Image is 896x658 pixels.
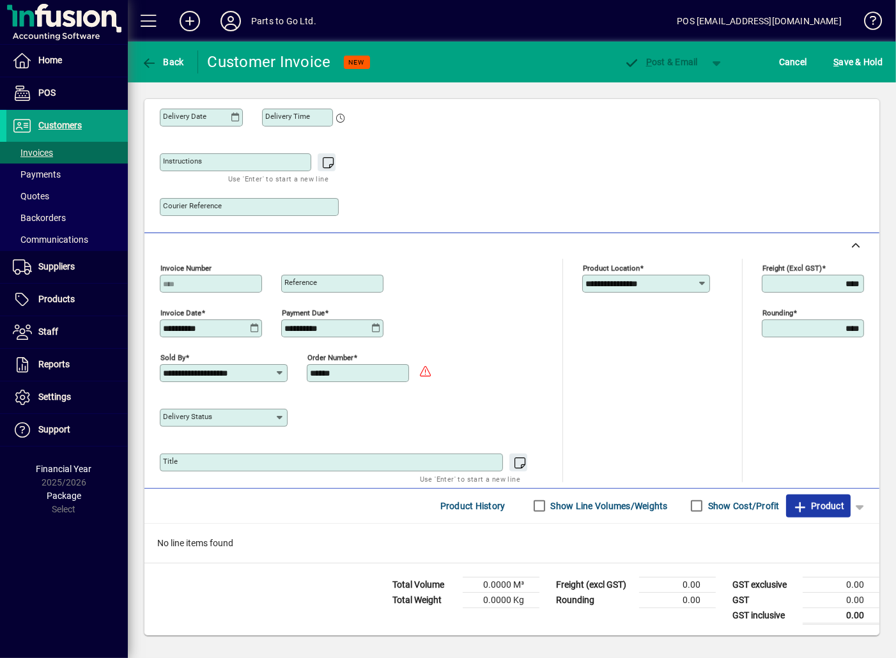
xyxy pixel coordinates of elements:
[6,207,128,229] a: Backorders
[6,414,128,446] a: Support
[624,57,698,67] span: ost & Email
[792,496,844,516] span: Product
[726,577,803,592] td: GST exclusive
[163,112,206,121] mat-label: Delivery date
[208,52,331,72] div: Customer Invoice
[762,308,793,317] mat-label: Rounding
[762,263,822,272] mat-label: Freight (excl GST)
[169,10,210,33] button: Add
[138,50,187,73] button: Back
[776,50,810,73] button: Cancel
[13,148,53,158] span: Invoices
[128,50,198,73] app-page-header-button: Back
[854,3,880,44] a: Knowledge Base
[160,353,185,362] mat-label: Sold by
[435,494,511,517] button: Product History
[6,316,128,348] a: Staff
[550,577,639,592] td: Freight (excl GST)
[830,50,886,73] button: Save & Hold
[639,592,716,608] td: 0.00
[833,57,838,67] span: S
[803,592,879,608] td: 0.00
[706,500,780,512] label: Show Cost/Profit
[6,284,128,316] a: Products
[463,592,539,608] td: 0.0000 Kg
[349,58,365,66] span: NEW
[251,11,316,31] div: Parts to Go Ltd.
[779,52,807,72] span: Cancel
[617,50,704,73] button: Post & Email
[160,263,212,272] mat-label: Invoice number
[163,157,202,165] mat-label: Instructions
[38,294,75,304] span: Products
[463,577,539,592] td: 0.0000 M³
[639,577,716,592] td: 0.00
[6,45,128,77] a: Home
[13,169,61,180] span: Payments
[6,349,128,381] a: Reports
[163,201,222,210] mat-label: Courier Reference
[803,577,879,592] td: 0.00
[726,592,803,608] td: GST
[677,11,842,31] div: POS [EMAIL_ADDRESS][DOMAIN_NAME]
[6,229,128,250] a: Communications
[38,120,82,130] span: Customers
[13,213,66,223] span: Backorders
[548,500,668,512] label: Show Line Volumes/Weights
[47,491,81,501] span: Package
[38,55,62,65] span: Home
[282,308,325,317] mat-label: Payment due
[38,359,70,369] span: Reports
[36,464,92,474] span: Financial Year
[420,471,520,486] mat-hint: Use 'Enter' to start a new line
[38,392,71,402] span: Settings
[6,142,128,164] a: Invoices
[6,381,128,413] a: Settings
[6,164,128,185] a: Payments
[163,457,178,466] mat-label: Title
[163,412,212,421] mat-label: Delivery status
[6,185,128,207] a: Quotes
[440,496,506,516] span: Product History
[726,608,803,624] td: GST inclusive
[141,57,184,67] span: Back
[6,251,128,283] a: Suppliers
[38,88,56,98] span: POS
[386,577,463,592] td: Total Volume
[284,278,317,287] mat-label: Reference
[38,261,75,272] span: Suppliers
[550,592,639,608] td: Rounding
[386,592,463,608] td: Total Weight
[6,77,128,109] a: POS
[13,191,49,201] span: Quotes
[210,10,251,33] button: Profile
[646,57,652,67] span: P
[265,112,310,121] mat-label: Delivery time
[583,263,640,272] mat-label: Product location
[38,424,70,434] span: Support
[228,171,328,186] mat-hint: Use 'Enter' to start a new line
[786,494,851,517] button: Product
[144,524,879,563] div: No line items found
[833,52,883,72] span: ave & Hold
[803,608,879,624] td: 0.00
[13,234,88,245] span: Communications
[307,353,353,362] mat-label: Order number
[160,308,201,317] mat-label: Invoice date
[38,326,58,337] span: Staff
